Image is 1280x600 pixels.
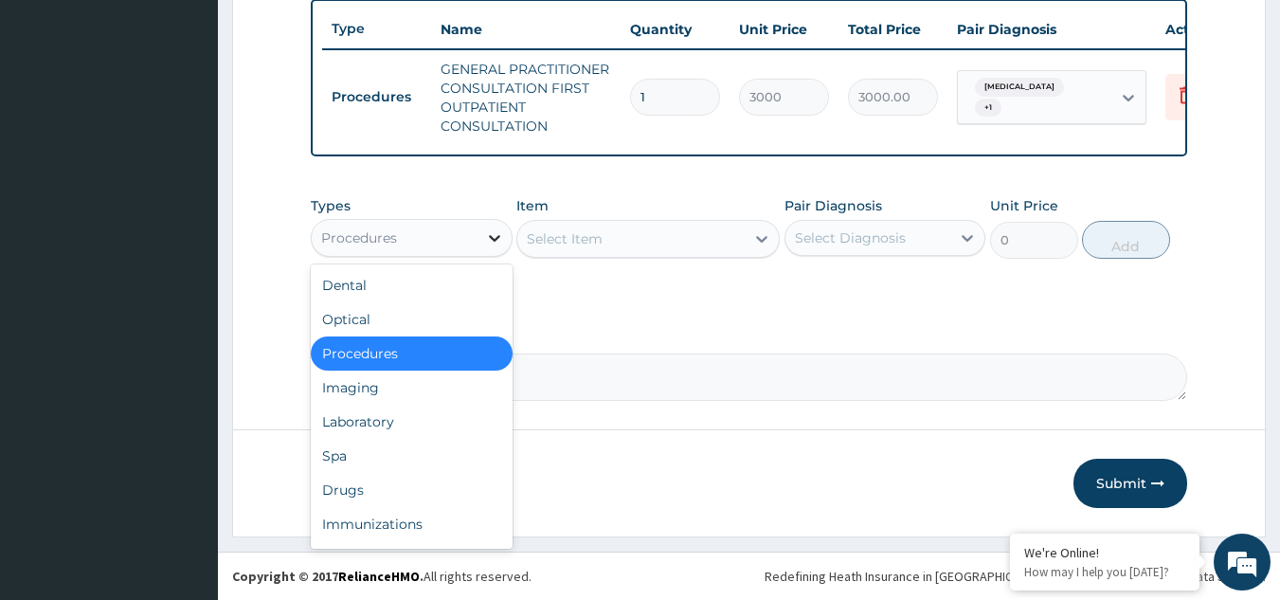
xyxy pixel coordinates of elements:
[311,327,1188,343] label: Comment
[311,198,351,214] label: Types
[321,228,397,247] div: Procedures
[516,196,549,215] label: Item
[431,10,621,48] th: Name
[311,302,513,336] div: Optical
[947,10,1156,48] th: Pair Diagnosis
[1156,10,1251,48] th: Actions
[765,567,1266,586] div: Redefining Heath Insurance in [GEOGRAPHIC_DATA] using Telemedicine and Data Science!
[311,473,513,507] div: Drugs
[232,568,424,585] strong: Copyright © 2017 .
[322,80,431,115] td: Procedures
[110,179,261,371] span: We're online!
[311,439,513,473] div: Spa
[838,10,947,48] th: Total Price
[990,196,1058,215] label: Unit Price
[784,196,882,215] label: Pair Diagnosis
[975,78,1064,97] span: [MEDICAL_DATA]
[1024,544,1185,561] div: We're Online!
[311,336,513,371] div: Procedures
[975,99,1001,118] span: + 1
[311,507,513,541] div: Immunizations
[99,106,318,131] div: Chat with us now
[311,541,513,575] div: Others
[1082,221,1170,259] button: Add
[527,229,603,248] div: Select Item
[311,405,513,439] div: Laboratory
[322,11,431,46] th: Type
[1073,459,1187,508] button: Submit
[218,552,1280,600] footer: All rights reserved.
[1024,564,1185,580] p: How may I help you today?
[795,228,906,247] div: Select Diagnosis
[35,95,77,142] img: d_794563401_company_1708531726252_794563401
[311,268,513,302] div: Dental
[730,10,838,48] th: Unit Price
[338,568,420,585] a: RelianceHMO
[621,10,730,48] th: Quantity
[431,50,621,145] td: GENERAL PRACTITIONER CONSULTATION FIRST OUTPATIENT CONSULTATION
[311,9,356,55] div: Minimize live chat window
[9,399,361,465] textarea: Type your message and hit 'Enter'
[311,371,513,405] div: Imaging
